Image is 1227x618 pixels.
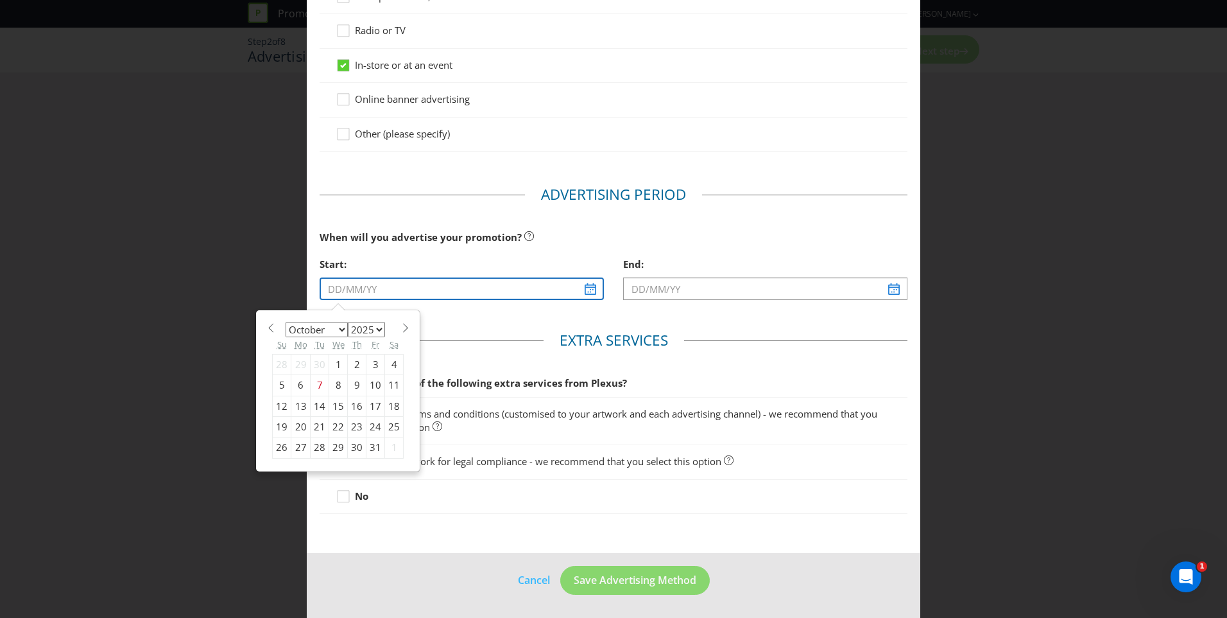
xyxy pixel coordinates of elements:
[295,339,307,350] abbr: Monday
[348,417,366,437] div: 23
[320,231,522,243] span: When will you advertise your promotion?
[623,278,907,300] input: DD/MM/YY
[315,339,325,350] abbr: Tuesday
[385,396,404,416] div: 18
[355,455,721,468] span: Review of artwork for legal compliance - we recommend that you select this option
[366,437,385,458] div: 31
[355,127,450,140] span: Other (please specify)
[355,58,452,71] span: In-store or at an event
[348,375,366,396] div: 9
[329,437,348,458] div: 29
[311,354,329,375] div: 30
[366,417,385,437] div: 24
[291,417,311,437] div: 20
[355,407,877,434] span: Short form terms and conditions (customised to your artwork and each advertising channel) - we re...
[329,354,348,375] div: 1
[574,573,696,587] span: Save Advertising Method
[320,251,604,278] div: Start:
[366,375,385,396] div: 10
[273,437,291,458] div: 26
[320,278,604,300] input: DD/MM/YY
[385,375,404,396] div: 11
[355,93,470,105] span: Online banner advertising
[273,417,291,437] div: 19
[311,396,329,416] div: 14
[385,417,404,437] div: 25
[390,339,399,350] abbr: Saturday
[623,251,907,278] div: End:
[348,354,366,375] div: 2
[291,437,311,458] div: 27
[385,437,404,458] div: 1
[273,375,291,396] div: 5
[311,417,329,437] div: 21
[332,339,345,350] abbr: Wednesday
[273,396,291,416] div: 12
[329,375,348,396] div: 8
[291,396,311,416] div: 13
[366,396,385,416] div: 17
[1171,561,1201,592] iframe: Intercom live chat
[372,339,379,350] abbr: Friday
[329,417,348,437] div: 22
[385,354,404,375] div: 4
[1197,561,1207,572] span: 1
[348,396,366,416] div: 16
[560,566,710,595] button: Save Advertising Method
[355,24,406,37] span: Radio or TV
[291,354,311,375] div: 29
[544,330,684,351] legend: Extra Services
[329,396,348,416] div: 15
[348,437,366,458] div: 30
[366,354,385,375] div: 3
[273,354,291,375] div: 28
[352,339,362,350] abbr: Thursday
[277,339,287,350] abbr: Sunday
[525,184,702,205] legend: Advertising Period
[355,490,368,502] strong: No
[291,375,311,396] div: 6
[311,375,329,396] div: 7
[311,437,329,458] div: 28
[517,572,551,588] a: Cancel
[320,376,627,389] span: Would you like any of the following extra services from Plexus?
